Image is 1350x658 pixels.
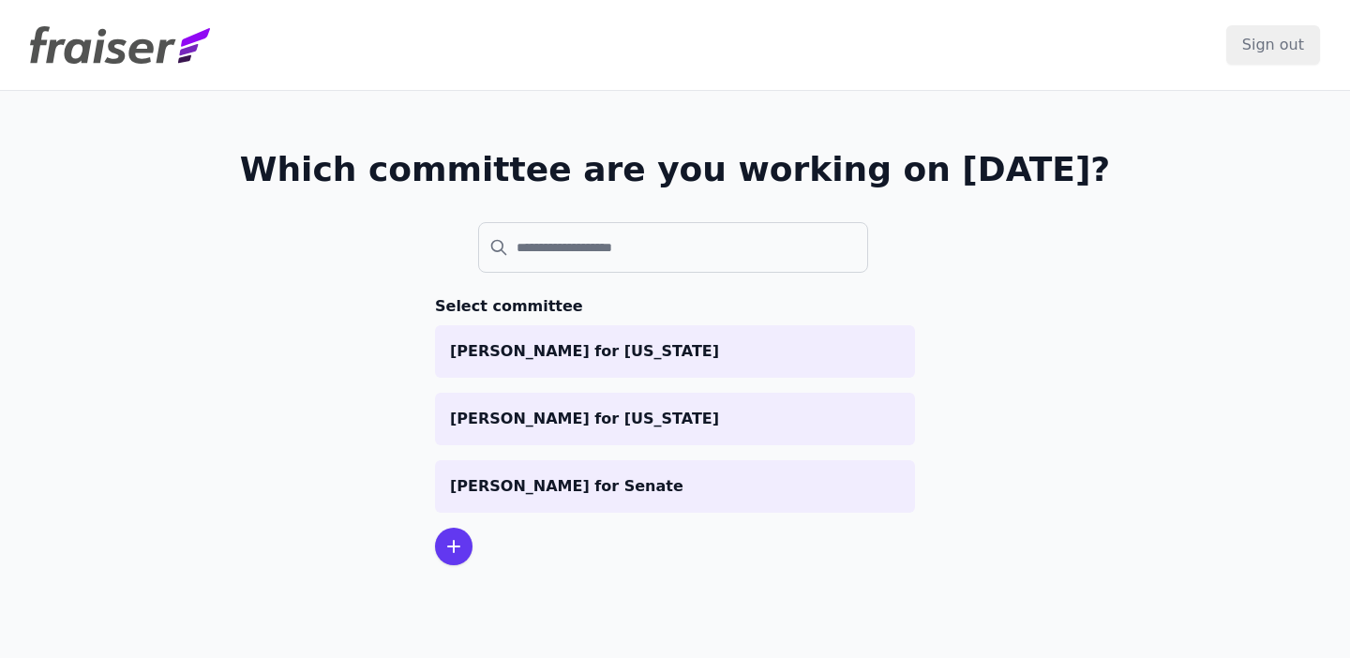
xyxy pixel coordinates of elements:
input: Sign out [1226,25,1320,65]
p: [PERSON_NAME] for [US_STATE] [450,408,900,430]
p: [PERSON_NAME] for Senate [450,475,900,498]
a: [PERSON_NAME] for [US_STATE] [435,393,915,445]
a: [PERSON_NAME] for Senate [435,460,915,513]
p: [PERSON_NAME] for [US_STATE] [450,340,900,363]
h1: Which committee are you working on [DATE]? [240,151,1111,188]
h3: Select committee [435,295,915,318]
a: [PERSON_NAME] for [US_STATE] [435,325,915,378]
img: Fraiser Logo [30,26,210,64]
